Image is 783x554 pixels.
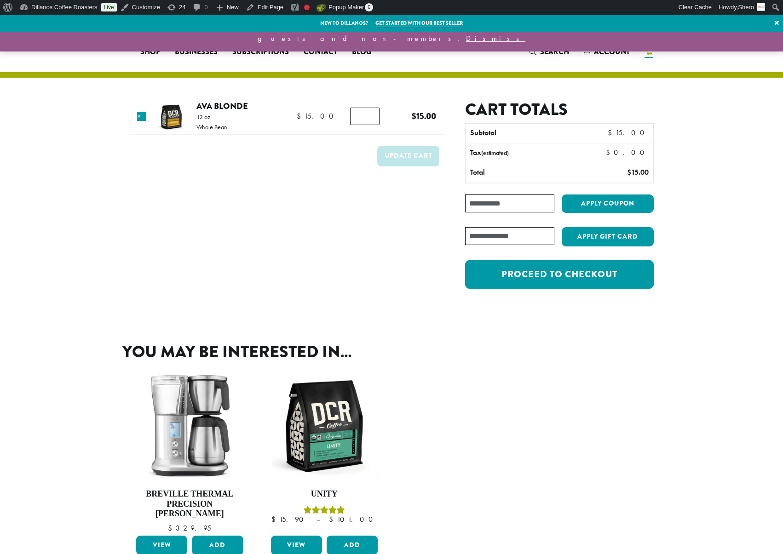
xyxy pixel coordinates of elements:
[412,110,436,122] bdi: 15.00
[606,148,649,157] bdi: 0.00
[269,505,380,516] div: Rated 5.00 out of 5
[232,46,289,58] span: Subscriptions
[140,46,160,58] span: Shop
[134,489,246,519] h4: Breville Thermal Precision [PERSON_NAME]
[465,260,654,289] a: Proceed to checkout
[738,4,754,11] span: Shero
[196,124,227,130] p: Whole Bean
[134,370,246,482] img: Breville-Precision-Brewer-unit.jpg
[101,3,117,11] a: Live
[562,227,654,246] button: Apply Gift Card
[196,100,248,112] a: Ava Blonde
[771,15,783,31] a: ×
[375,19,463,27] a: Get started with our best seller
[627,167,649,177] bdi: 15.00
[269,489,380,499] h4: Unity
[317,514,320,524] span: –
[465,100,654,120] h2: Cart totals
[271,514,308,524] bdi: 15.90
[627,167,631,177] span: $
[466,143,599,163] th: Tax
[540,46,569,57] span: Search
[137,112,146,121] a: Remove this item
[481,149,509,157] small: (estimated)
[466,163,578,183] th: Total
[329,514,337,524] span: $
[133,45,167,59] a: Shop
[304,46,337,58] span: Contact
[304,5,310,10] div: Focus keyphrase not set
[466,124,578,143] th: Subtotal
[608,128,616,137] span: $
[134,370,246,531] a: Breville Thermal Precision [PERSON_NAME] $329.95
[594,46,630,57] span: Account
[606,148,614,157] span: $
[608,128,649,137] bdi: 15.00
[297,111,305,121] span: $
[466,34,525,43] a: Dismiss
[412,110,416,122] span: $
[196,114,227,120] p: 12 oz
[122,342,661,362] h2: You may be interested in…
[156,102,186,132] img: Ava Blonde
[329,514,377,524] bdi: 101.00
[168,523,176,533] span: $
[168,523,211,533] bdi: 329.95
[269,370,380,531] a: UnityRated 5.00 out of 5
[269,370,380,482] img: DCR-12oz-FTO-Unity-Stock-scaled.png
[271,514,279,524] span: $
[175,46,218,58] span: Businesses
[562,194,654,213] button: Apply coupon
[297,111,338,121] bdi: 15.00
[365,3,373,11] span: 0
[377,146,439,166] button: Update cart
[352,46,371,58] span: Blog
[350,108,380,125] input: Product quantity
[522,44,576,59] a: Search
